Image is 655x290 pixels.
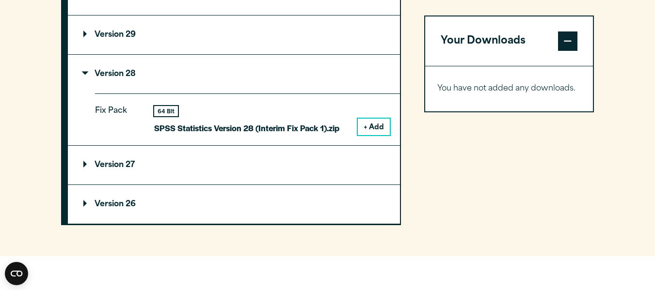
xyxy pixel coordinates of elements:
p: Version 29 [83,31,136,39]
button: Open CMP widget [5,262,28,285]
summary: Version 27 [68,146,400,184]
div: 64 Bit [154,106,178,116]
p: Version 28 [83,70,136,78]
p: Version 26 [83,200,136,208]
summary: Version 29 [68,15,400,54]
p: You have not added any downloads. [437,82,581,96]
p: Fix Pack [95,104,139,127]
div: IBM SPSS Statistics [68,15,400,224]
p: SPSS Statistics Version 28 (Interim Fix Pack 1).zip [154,121,339,135]
div: Your Downloads [425,66,593,111]
button: + Add [358,119,390,135]
p: Version 27 [83,161,135,169]
button: Your Downloads [425,16,593,66]
summary: Version 28 [68,55,400,93]
summary: Version 26 [68,185,400,224]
